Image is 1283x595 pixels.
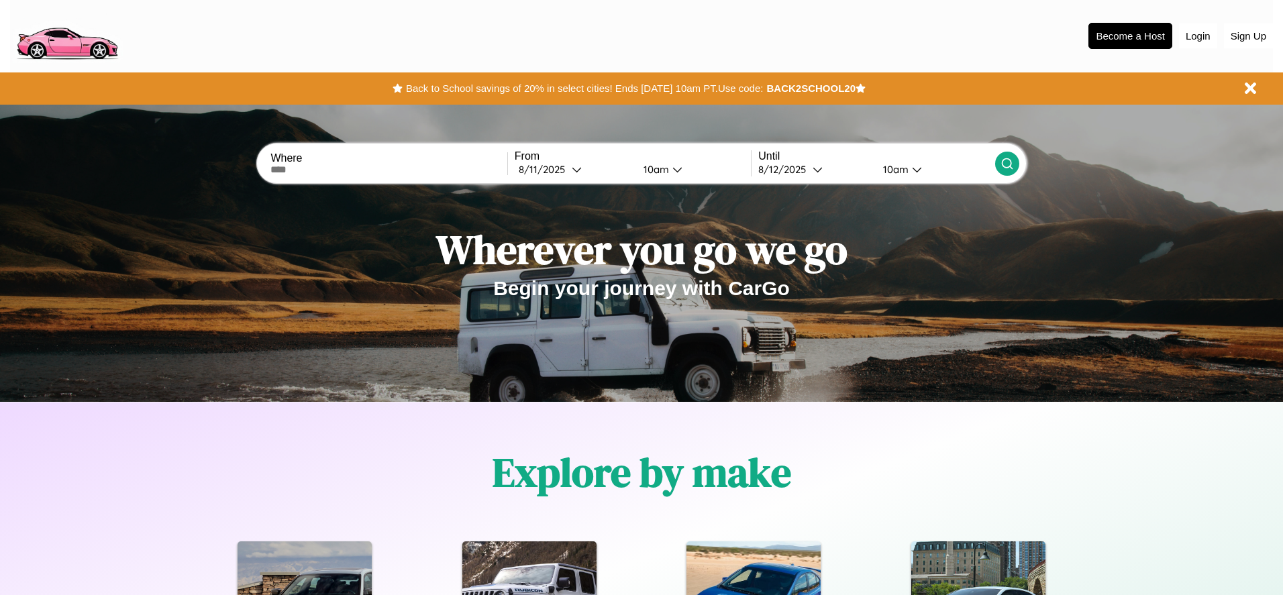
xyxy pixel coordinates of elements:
label: Until [758,150,994,162]
button: Back to School savings of 20% in select cities! Ends [DATE] 10am PT.Use code: [403,79,766,98]
button: Sign Up [1224,23,1273,48]
h1: Explore by make [493,445,791,500]
button: Login [1179,23,1217,48]
button: 10am [633,162,751,176]
button: 10am [872,162,994,176]
button: 8/11/2025 [515,162,633,176]
b: BACK2SCHOOL20 [766,83,856,94]
label: From [515,150,751,162]
div: 8 / 12 / 2025 [758,163,813,176]
img: logo [10,7,123,63]
div: 10am [637,163,672,176]
label: Where [270,152,507,164]
div: 8 / 11 / 2025 [519,163,572,176]
div: 10am [876,163,912,176]
button: Become a Host [1088,23,1172,49]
